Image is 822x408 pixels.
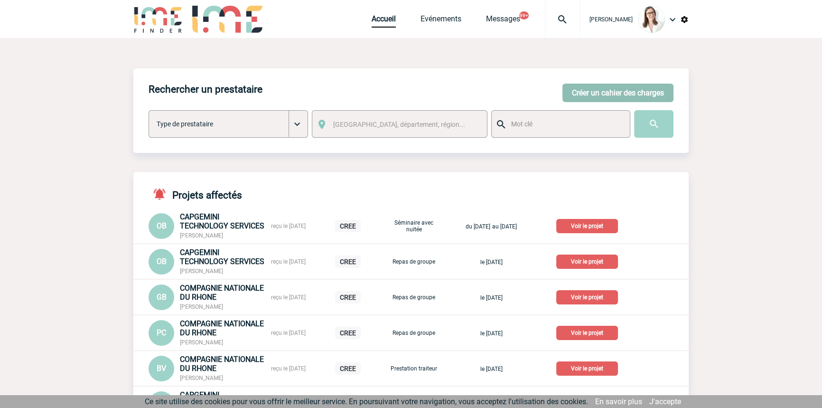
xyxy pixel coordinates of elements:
[556,256,622,266] a: Voir le projet
[335,256,361,268] p: CREE
[372,14,396,28] a: Accueil
[180,339,223,346] span: [PERSON_NAME]
[556,290,618,304] p: Voir le projet
[638,6,665,33] img: 122719-0.jpg
[335,327,361,339] p: CREE
[649,397,681,406] a: J'accepte
[180,248,264,266] span: CAPGEMINI TECHNOLOGY SERVICES
[480,294,503,301] span: le [DATE]
[509,118,621,130] input: Mot clé
[480,330,503,337] span: le [DATE]
[335,362,361,375] p: CREE
[157,293,167,302] span: GB
[390,294,438,301] p: Repas de groupe
[145,397,588,406] span: Ce site utilise des cookies pour vous offrir le meilleur service. En poursuivant votre navigation...
[390,365,438,372] p: Prestation traiteur
[180,284,264,302] span: COMPAGNIE NATIONALE DU RHONE
[556,292,622,301] a: Voir le projet
[556,255,618,269] p: Voir le projet
[634,110,673,138] input: Submit
[271,258,306,265] span: reçu le [DATE]
[180,355,264,373] span: COMPAGNIE NATIONALE DU RHONE
[390,219,438,233] p: Séminaire avec nuitée
[335,220,361,232] p: CREE
[390,258,438,265] p: Repas de groupe
[486,14,520,28] a: Messages
[466,223,490,230] span: du [DATE]
[390,330,438,336] p: Repas de groupe
[420,14,461,28] a: Evénements
[271,330,306,336] span: reçu le [DATE]
[519,11,529,19] button: 99+
[556,326,618,340] p: Voir le projet
[157,221,167,230] span: OB
[333,121,465,128] span: [GEOGRAPHIC_DATA], département, région...
[480,366,503,372] span: le [DATE]
[271,223,306,229] span: reçu le [DATE]
[180,375,223,381] span: [PERSON_NAME]
[556,219,618,233] p: Voir le projet
[556,221,622,230] a: Voir le projet
[180,319,264,337] span: COMPAGNIE NATIONALE DU RHONE
[595,397,642,406] a: En savoir plus
[157,328,166,337] span: PC
[492,223,517,230] span: au [DATE]
[149,187,242,201] h4: Projets affectés
[180,232,223,239] span: [PERSON_NAME]
[157,364,166,373] span: BV
[556,328,622,337] a: Voir le projet
[133,6,183,33] img: IME-Finder
[556,361,618,376] p: Voir le projet
[180,268,223,275] span: [PERSON_NAME]
[556,363,622,372] a: Voir le projet
[271,294,306,301] span: reçu le [DATE]
[271,365,306,372] span: reçu le [DATE]
[157,257,167,266] span: OB
[149,84,262,95] h4: Rechercher un prestataire
[180,212,264,230] span: CAPGEMINI TECHNOLOGY SERVICES
[180,304,223,310] span: [PERSON_NAME]
[589,16,633,23] span: [PERSON_NAME]
[152,187,172,201] img: notifications-active-24-px-r.png
[335,291,361,304] p: CREE
[480,259,503,266] span: le [DATE]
